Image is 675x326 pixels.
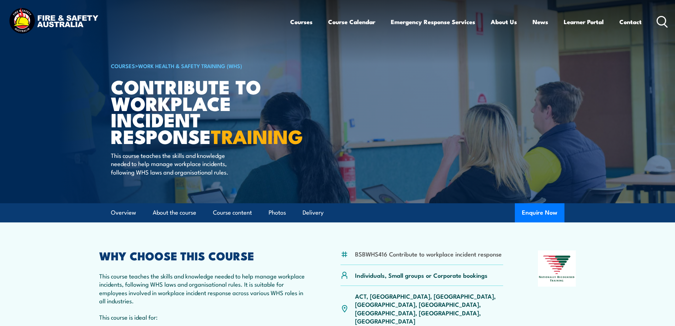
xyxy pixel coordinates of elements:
[138,62,242,70] a: Work Health & Safety Training (WHS)
[355,292,504,325] p: ACT, [GEOGRAPHIC_DATA], [GEOGRAPHIC_DATA], [GEOGRAPHIC_DATA], [GEOGRAPHIC_DATA], [GEOGRAPHIC_DATA...
[153,203,196,222] a: About the course
[99,313,306,321] p: This course is ideal for:
[290,12,313,31] a: Courses
[328,12,375,31] a: Course Calendar
[533,12,548,31] a: News
[515,203,564,222] button: Enquire Now
[391,12,475,31] a: Emergency Response Services
[564,12,604,31] a: Learner Portal
[99,272,306,305] p: This course teaches the skills and knowledge needed to help manage workplace incidents, following...
[355,250,502,258] li: BSBWHS416 Contribute to workplace incident response
[111,203,136,222] a: Overview
[111,151,240,176] p: This course teaches the skills and knowledge needed to help manage workplace incidents, following...
[213,203,252,222] a: Course content
[111,62,135,70] a: COURSES
[303,203,324,222] a: Delivery
[111,61,286,70] h6: >
[619,12,642,31] a: Contact
[99,250,306,260] h2: WHY CHOOSE THIS COURSE
[111,78,286,144] h1: Contribute to Workplace Incident Response
[269,203,286,222] a: Photos
[491,12,517,31] a: About Us
[355,271,488,279] p: Individuals, Small groups or Corporate bookings
[538,250,576,287] img: Nationally Recognised Training logo.
[211,121,303,150] strong: TRAINING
